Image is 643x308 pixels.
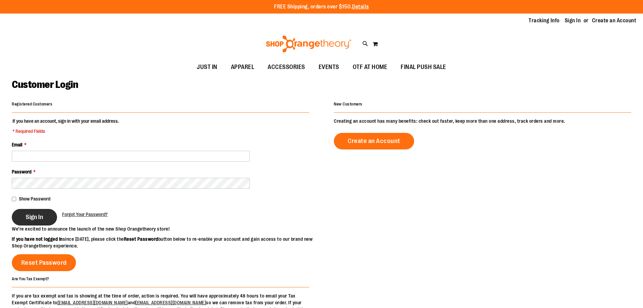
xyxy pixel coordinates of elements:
a: [EMAIL_ADDRESS][DOMAIN_NAME] [57,300,128,305]
span: ACCESSORIES [268,60,305,75]
a: Create an Account [334,133,414,149]
a: Details [352,4,369,10]
span: Create an Account [348,137,400,145]
p: since [DATE], please click the button below to re-enable your account and gain access to our bran... [12,236,322,249]
button: Sign In [12,209,57,226]
span: JUST IN [197,60,217,75]
span: Sign In [26,213,43,221]
p: We’re excited to announce the launch of the new Shop Orangetheory store! [12,226,322,232]
a: Sign In [565,17,581,24]
span: APPAREL [231,60,254,75]
a: ACCESSORIES [261,60,312,75]
span: EVENTS [319,60,339,75]
a: APPAREL [224,60,261,75]
a: OTF AT HOME [346,60,394,75]
p: Creating an account has many benefits: check out faster, keep more than one address, track orders... [334,118,631,124]
a: Create an Account [592,17,637,24]
strong: If you have not logged in [12,236,63,242]
a: [EMAIL_ADDRESS][DOMAIN_NAME] [135,300,206,305]
a: FINAL PUSH SALE [394,60,453,75]
p: FREE Shipping, orders over $150. [274,3,369,11]
strong: Are You Tax Exempt? [12,276,49,281]
span: Email [12,142,22,147]
img: Shop Orangetheory [265,35,352,52]
strong: Reset Password [124,236,158,242]
span: Password [12,169,31,174]
a: Forgot Your Password? [62,211,108,218]
a: Tracking Info [529,17,560,24]
span: FINAL PUSH SALE [401,60,446,75]
span: Show Password [19,196,50,202]
legend: If you have an account, sign in with your email address. [12,118,119,135]
strong: Registered Customers [12,102,52,106]
a: EVENTS [312,60,346,75]
span: Customer Login [12,79,78,90]
span: * Required Fields [12,128,119,135]
span: Reset Password [21,259,67,266]
a: Reset Password [12,254,76,271]
strong: New Customers [334,102,363,106]
a: JUST IN [190,60,224,75]
span: OTF AT HOME [353,60,387,75]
